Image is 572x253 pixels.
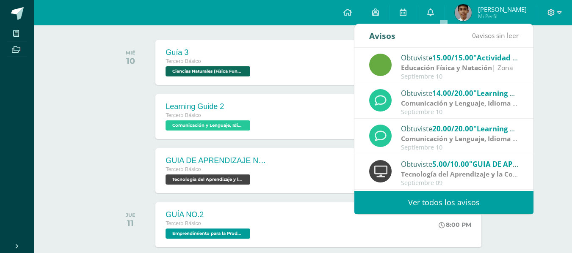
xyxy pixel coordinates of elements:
strong: Educación Física y Natación [401,63,492,72]
div: | Zona [401,63,519,73]
span: avisos sin leer [472,31,519,40]
span: [PERSON_NAME] [478,5,527,14]
strong: Comunicación y Lenguaje, Idioma Extranjero Inglés [401,134,568,143]
span: Ciencias Naturales (Física Fundamental) 'D' [166,66,250,76]
div: | Zona [401,134,519,144]
div: Guía 3 [166,48,252,57]
div: Avisos [369,24,395,47]
a: Ver todos los avisos [354,191,533,214]
strong: Tecnología del Aprendizaje y la Comunicación (TIC) [401,169,567,179]
div: Obtuviste en [401,123,519,134]
div: GUIA DE APRENDIZAJE NO 3 / VIDEO [166,156,267,165]
div: 11 [126,218,135,228]
div: 10 [126,56,135,66]
span: Tecnología del Aprendizaje y la Comunicación (TIC) 'D' [166,174,250,185]
div: Learning Guide 2 [166,102,252,111]
span: 20.00/20.00 [432,124,473,133]
span: 14.00/20.00 [432,88,473,98]
div: Obtuviste en [401,52,519,63]
span: Tercero Básico [166,58,201,64]
span: "Learning Guide 2" [473,88,539,98]
span: 5.00/10.00 [432,159,469,169]
span: Tercero Básico [166,220,201,226]
span: Emprendimiento para la Productividad 'D' [166,229,250,239]
strong: Comunicación y Lenguaje, Idioma Extranjero Inglés [401,98,568,108]
span: "Learning Guide 1" [473,124,539,133]
span: Comunicación y Lenguaje, Idioma Extranjero Inglés 'D' [166,120,250,131]
span: "Actividad 3" [473,53,520,63]
div: GUÍA NO.2 [166,210,252,219]
span: Tercero Básico [166,166,201,172]
img: 5e1607f168be525b3035f80accc40d56.png [455,4,472,21]
div: | Zona [401,169,519,179]
span: 15.00/15.00 [432,53,473,63]
div: Septiembre 10 [401,73,519,80]
div: Septiembre 10 [401,109,519,116]
div: JUE [126,212,135,218]
div: MIÉ [126,50,135,56]
div: | Zona [401,98,519,108]
div: Septiembre 10 [401,144,519,151]
span: 0 [472,31,476,40]
span: Mi Perfil [478,13,527,20]
div: 8:00 PM [439,221,471,229]
span: Tercero Básico [166,112,201,118]
div: Obtuviste en [401,158,519,169]
div: Obtuviste en [401,87,519,98]
div: Septiembre 09 [401,180,519,187]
